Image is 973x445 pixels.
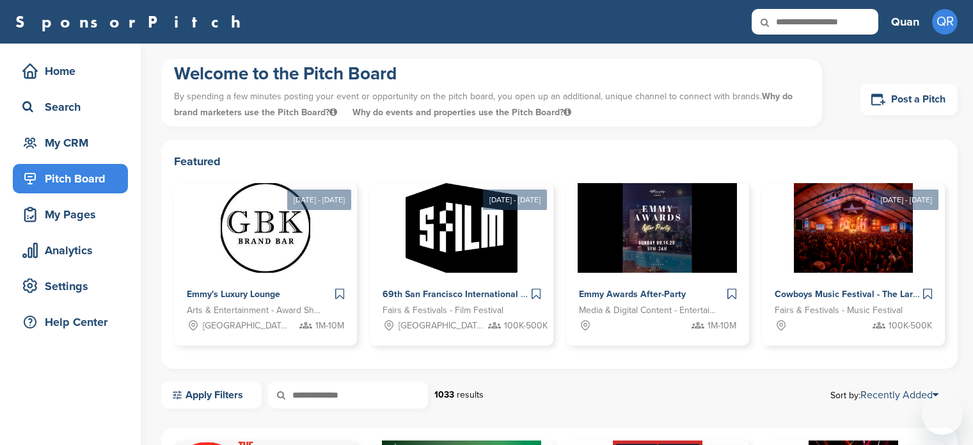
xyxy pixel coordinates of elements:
[352,107,571,118] span: Why do events and properties use the Pitch Board?
[860,84,958,115] a: Post a Pitch
[174,163,357,346] a: [DATE] - [DATE] Sponsorpitch & Emmy's Luxury Lounge Arts & Entertainment - Award Show [GEOGRAPHIC...
[19,239,128,262] div: Analytics
[579,289,686,300] span: Emmy Awards After-Party
[922,394,963,435] iframe: Button to launch messaging window
[13,164,128,193] a: Pitch Board
[483,190,547,210] div: [DATE] - [DATE]
[221,183,310,273] img: Sponsorpitch &
[578,183,737,273] img: Sponsorpitch &
[383,289,574,300] span: 69th San Francisco International Film Festival
[13,271,128,301] a: Settings
[370,163,553,346] a: [DATE] - [DATE] Sponsorpitch & 69th San Francisco International Film Festival Fairs & Festivals -...
[19,167,128,190] div: Pitch Board
[15,13,249,30] a: SponsorPitch
[874,190,938,210] div: [DATE] - [DATE]
[889,319,932,333] span: 100K-500K
[19,311,128,334] div: Help Center
[762,163,945,346] a: [DATE] - [DATE] Sponsorpitch & Cowboys Music Festival - The Largest 11 Day Music Festival in [GEO...
[434,389,454,400] strong: 1033
[187,289,280,300] span: Emmy's Luxury Lounge
[13,128,128,158] a: My CRM
[187,303,325,318] span: Arts & Entertainment - Award Show
[504,319,548,333] span: 100K-500K
[19,275,128,298] div: Settings
[794,183,914,273] img: Sponsorpitch &
[830,390,938,400] span: Sort by:
[579,303,717,318] span: Media & Digital Content - Entertainment
[932,9,958,35] span: QR
[19,203,128,226] div: My Pages
[174,85,809,124] p: By spending a few minutes posting your event or opportunity on the pitch board, you open up an ad...
[775,303,903,318] span: Fairs & Festivals - Music Festival
[399,319,485,333] span: [GEOGRAPHIC_DATA], [GEOGRAPHIC_DATA]
[13,92,128,122] a: Search
[174,62,809,85] h1: Welcome to the Pitch Board
[13,200,128,229] a: My Pages
[13,307,128,337] a: Help Center
[860,389,938,401] a: Recently Added
[13,56,128,86] a: Home
[287,190,351,210] div: [DATE] - [DATE]
[406,183,518,273] img: Sponsorpitch &
[19,60,128,83] div: Home
[566,183,749,346] a: Sponsorpitch & Emmy Awards After-Party Media & Digital Content - Entertainment 1M-10M
[457,389,484,400] span: results
[891,13,919,31] h3: Quan
[19,95,128,118] div: Search
[383,303,503,318] span: Fairs & Festivals - Film Festival
[161,382,262,409] a: Apply Filters
[203,319,289,333] span: [GEOGRAPHIC_DATA], [GEOGRAPHIC_DATA]
[708,319,736,333] span: 1M-10M
[13,236,128,265] a: Analytics
[174,152,945,170] h2: Featured
[891,8,919,36] a: Quan
[315,319,344,333] span: 1M-10M
[19,131,128,154] div: My CRM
